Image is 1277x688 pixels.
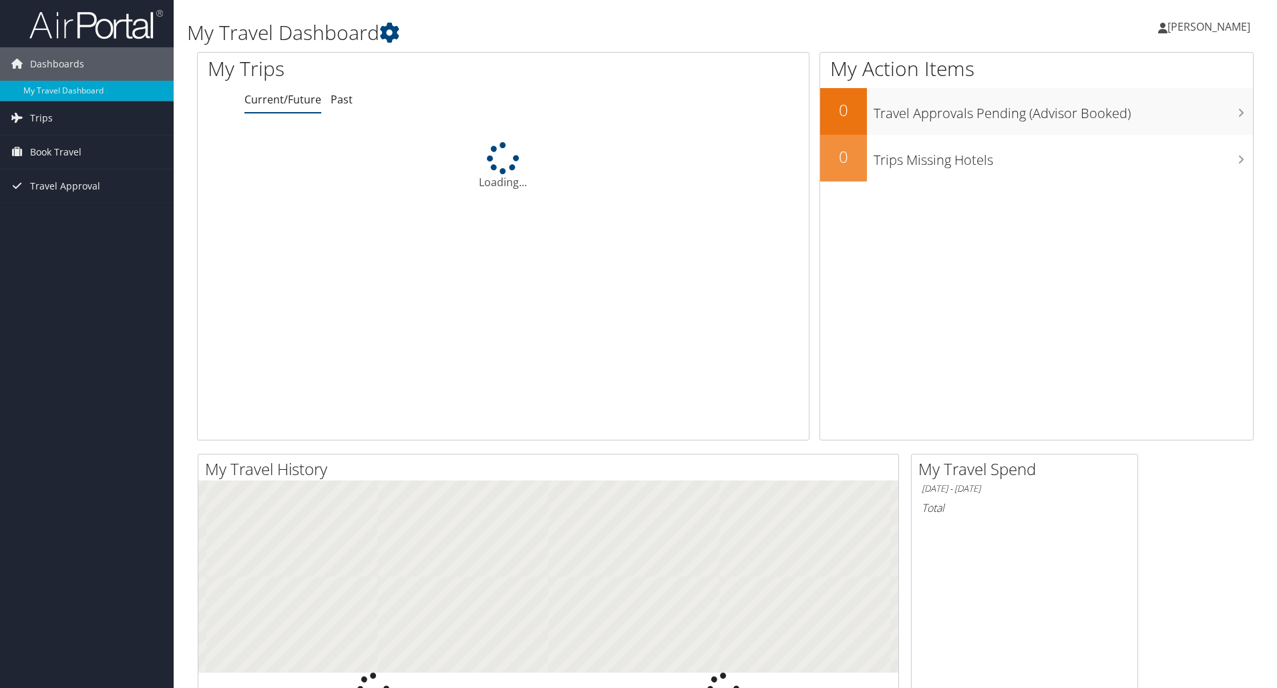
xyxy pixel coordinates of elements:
h2: 0 [820,145,867,168]
div: Loading... [198,142,809,190]
span: Dashboards [30,47,84,81]
h3: Trips Missing Hotels [874,144,1253,169]
h6: [DATE] - [DATE] [922,482,1127,495]
span: [PERSON_NAME] [1167,19,1250,34]
span: Book Travel [30,135,81,169]
span: Travel Approval [30,169,100,203]
h2: My Travel History [205,458,898,480]
a: Current/Future [244,92,321,107]
h2: My Travel Spend [918,458,1137,480]
h2: 0 [820,99,867,121]
a: [PERSON_NAME] [1158,7,1264,47]
h3: Travel Approvals Pending (Advisor Booked) [874,97,1253,123]
a: 0Travel Approvals Pending (Advisor Booked) [820,88,1253,135]
a: Past [331,92,353,107]
h6: Total [922,500,1127,515]
h1: My Travel Dashboard [187,19,905,47]
img: airportal-logo.png [29,9,163,40]
a: 0Trips Missing Hotels [820,135,1253,182]
h1: My Trips [208,55,544,83]
h1: My Action Items [820,55,1253,83]
span: Trips [30,101,53,135]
